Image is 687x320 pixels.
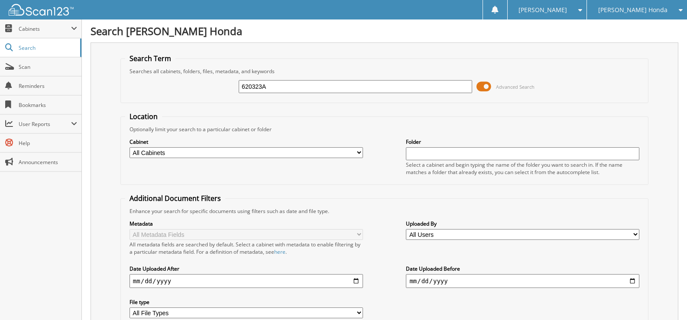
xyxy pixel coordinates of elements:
span: Scan [19,63,77,71]
label: Date Uploaded Before [406,265,639,272]
legend: Search Term [125,54,175,63]
label: Cabinet [130,138,363,145]
span: Announcements [19,158,77,166]
legend: Additional Document Filters [125,194,225,203]
label: File type [130,298,363,306]
label: Metadata [130,220,363,227]
input: end [406,274,639,288]
label: Uploaded By [406,220,639,227]
span: [PERSON_NAME] Honda [598,7,668,13]
div: All metadata fields are searched by default. Select a cabinet with metadata to enable filtering b... [130,241,363,255]
a: here [274,248,285,255]
span: User Reports [19,120,71,128]
label: Date Uploaded After [130,265,363,272]
span: Advanced Search [496,84,535,90]
h1: Search [PERSON_NAME] Honda [91,24,678,38]
span: Search [19,44,76,52]
span: Cabinets [19,25,71,32]
div: Select a cabinet and begin typing the name of the folder you want to search in. If the name match... [406,161,639,176]
div: Optionally limit your search to a particular cabinet or folder [125,126,644,133]
legend: Location [125,112,162,121]
span: Help [19,139,77,147]
input: start [130,274,363,288]
label: Folder [406,138,639,145]
span: Reminders [19,82,77,90]
span: Bookmarks [19,101,77,109]
div: Searches all cabinets, folders, files, metadata, and keywords [125,68,644,75]
img: scan123-logo-white.svg [9,4,74,16]
div: Enhance your search for specific documents using filters such as date and file type. [125,207,644,215]
span: [PERSON_NAME] [518,7,567,13]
